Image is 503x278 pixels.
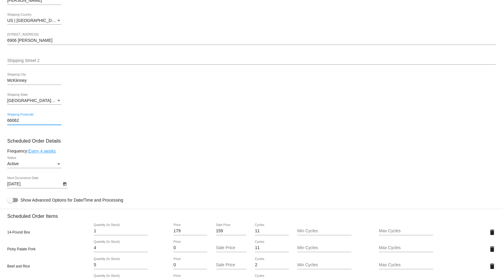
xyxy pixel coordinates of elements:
[297,263,351,267] input: Min Cycles
[7,18,61,23] mat-select: Shipping Country
[216,229,246,233] input: Sale Price
[216,246,246,250] input: Sale Price
[94,246,148,250] input: Quantity (In Stock)
[7,98,78,103] span: [GEOGRAPHIC_DATA] | [US_STATE]
[7,182,61,187] input: Next Occurrence Date
[173,246,207,250] input: Price
[379,246,433,250] input: Max Cycles
[28,149,56,153] a: Every 4 weeks
[255,229,289,233] input: Cycles
[297,229,351,233] input: Min Cycles
[173,263,207,267] input: Price
[20,197,123,203] span: Show Advanced Options for Date/Time and Processing
[379,263,433,267] input: Max Cycles
[7,118,61,123] input: Shipping Postcode
[61,181,68,187] button: Open calendar
[7,162,61,166] mat-select: Status
[7,264,30,268] span: Beef and Rice
[94,229,148,233] input: Quantity (In Stock)
[7,58,496,63] input: Shipping Street 2
[7,161,19,166] span: Active
[7,18,61,23] span: US | [GEOGRAPHIC_DATA]
[7,149,496,153] div: Frequency:
[216,263,246,267] input: Sale Price
[173,229,207,233] input: Price
[7,78,61,83] input: Shipping City
[7,138,496,144] h3: Scheduled Order Details
[7,38,496,43] input: Shipping Street 1
[489,263,496,270] mat-icon: delete
[7,98,61,103] mat-select: Shipping State
[94,263,148,267] input: Quantity (In Stock)
[297,246,351,250] input: Min Cycles
[7,209,496,219] h3: Scheduled Order Items
[7,230,30,234] span: 14-Pound Box
[255,263,289,267] input: Cycles
[379,229,433,233] input: Max Cycles
[489,229,496,236] mat-icon: delete
[255,246,289,250] input: Cycles
[489,246,496,253] mat-icon: delete
[7,247,36,251] span: Picky Palate Pork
